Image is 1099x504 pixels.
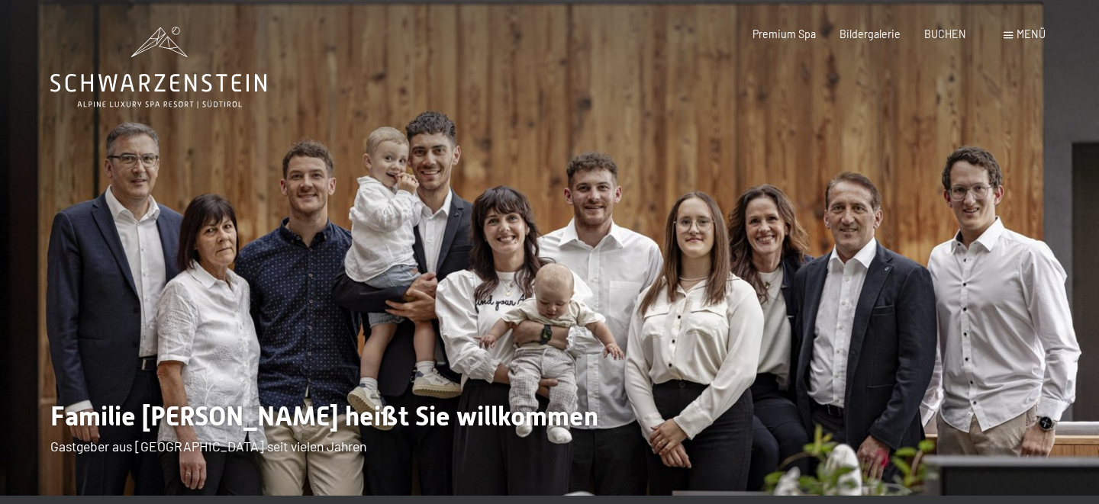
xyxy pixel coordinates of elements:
a: BUCHEN [924,27,966,40]
span: Gastgeber aus [GEOGRAPHIC_DATA] seit vielen Jahren [50,438,366,454]
span: Familie [PERSON_NAME] heißt Sie willkommen [50,400,598,432]
a: Bildergalerie [840,27,901,40]
span: Menü [1017,27,1046,40]
a: Premium Spa [753,27,816,40]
